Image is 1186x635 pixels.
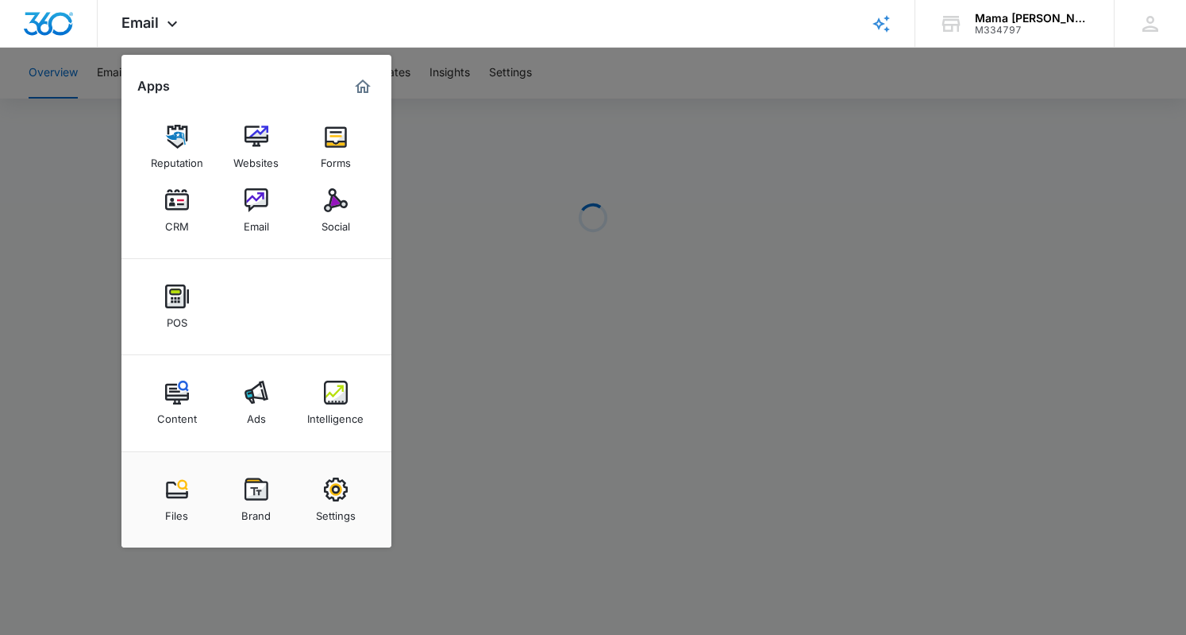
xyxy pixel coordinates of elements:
[975,12,1091,25] div: account name
[350,74,375,99] a: Marketing 360® Dashboard
[147,373,207,433] a: Content
[322,212,350,233] div: Social
[241,501,271,522] div: Brand
[157,405,197,425] div: Content
[244,212,269,233] div: Email
[321,149,351,169] div: Forms
[226,470,287,530] a: Brand
[233,149,279,169] div: Websites
[226,117,287,177] a: Websites
[151,149,203,169] div: Reputation
[306,470,366,530] a: Settings
[226,180,287,241] a: Email
[137,79,170,94] h2: Apps
[165,212,189,233] div: CRM
[306,117,366,177] a: Forms
[306,180,366,241] a: Social
[147,117,207,177] a: Reputation
[975,25,1091,36] div: account id
[247,405,266,425] div: Ads
[307,405,364,425] div: Intelligence
[226,373,287,433] a: Ads
[306,373,366,433] a: Intelligence
[147,470,207,530] a: Files
[147,180,207,241] a: CRM
[316,501,356,522] div: Settings
[167,308,187,329] div: POS
[121,14,159,31] span: Email
[147,277,207,337] a: POS
[165,501,188,522] div: Files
